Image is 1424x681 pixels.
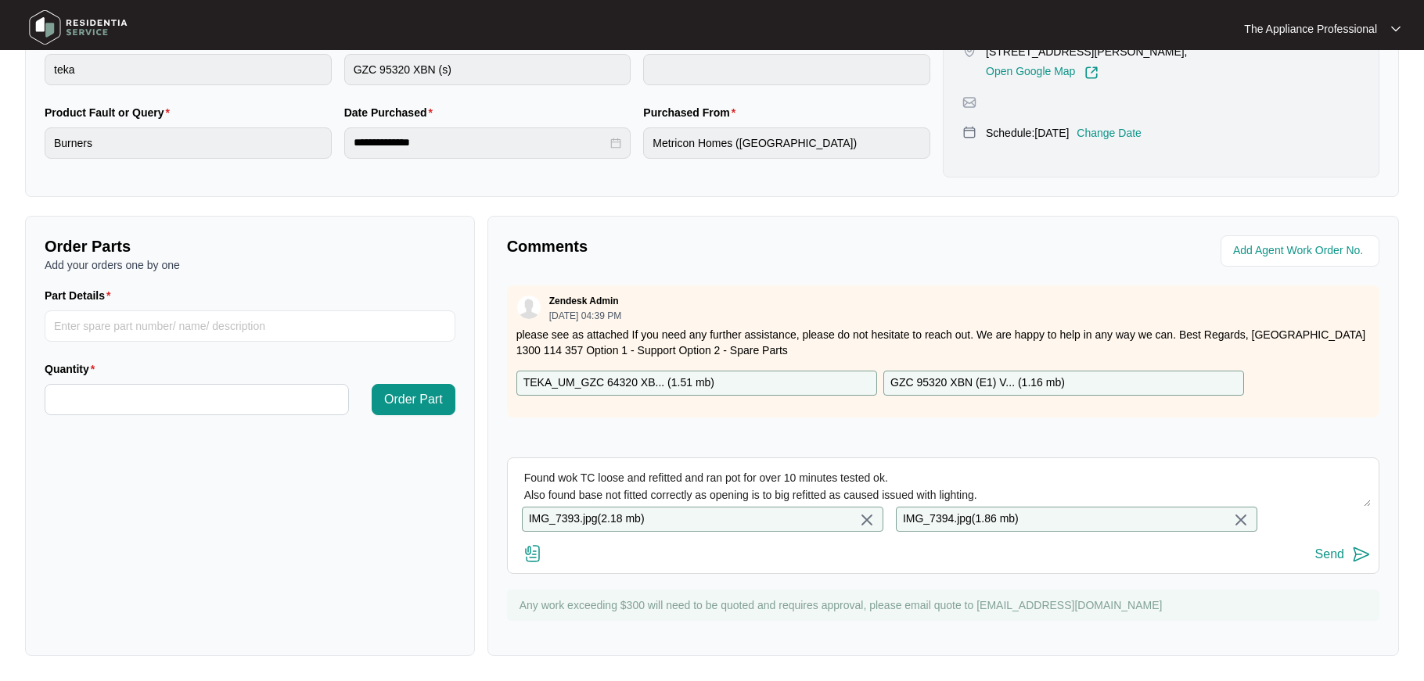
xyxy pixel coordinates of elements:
label: Date Purchased [344,105,439,120]
label: Product Fault or Query [45,105,176,120]
img: map-pin [962,95,976,109]
input: Brand [45,54,332,85]
p: please see as attached If you need any further assistance, please do not hesitate to reach out. W... [516,327,1370,358]
label: Quantity [45,361,101,377]
input: Product Fault or Query [45,127,332,159]
p: Order Parts [45,235,455,257]
p: Comments [507,235,933,257]
img: residentia service logo [23,4,133,51]
img: close [858,511,876,529]
p: Schedule: [DATE] [986,125,1069,141]
p: The Appliance Professional [1244,21,1377,37]
input: Serial Number [643,54,930,85]
img: close [1232,511,1250,529]
input: Part Details [45,310,455,342]
p: Any work exceeding $300 will need to be quoted and requires approval, please email quote to [EMAI... [520,597,1372,613]
img: send-icon.svg [1352,545,1371,564]
button: Send [1315,544,1371,565]
input: Date Purchased [354,134,608,151]
span: Order Part [384,390,443,409]
p: GZC 95320 XBN (E1) V... ( 1.16 mb ) [890,375,1065,392]
p: Change Date [1077,125,1142,141]
textarea: Found wok TC loose and refitted and ran pot for over 10 minutes tested ok. Also found base not fi... [516,466,1371,507]
p: Add your orders one by one [45,257,455,273]
input: Add Agent Work Order No. [1233,242,1370,260]
input: Product Model [344,54,631,85]
p: TEKA_UM_GZC 64320 XB... ( 1.51 mb ) [523,375,714,392]
img: Link-External [1084,66,1099,80]
a: Open Google Map [986,66,1099,80]
button: Order Part [372,384,455,415]
p: Zendesk Admin [549,295,619,307]
p: [DATE] 04:39 PM [549,311,621,321]
input: Quantity [45,385,348,414]
img: file-attachment-doc.svg [523,544,542,563]
label: Purchased From [643,105,742,120]
img: map-pin [962,125,976,139]
label: Part Details [45,288,117,303]
p: IMG_7393.jpg ( 2.18 mb ) [529,511,645,528]
div: Send [1315,547,1344,561]
img: user.svg [517,296,541,319]
p: IMG_7394.jpg ( 1.86 mb ) [903,511,1019,528]
img: dropdown arrow [1391,25,1401,33]
input: Purchased From [643,127,930,159]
